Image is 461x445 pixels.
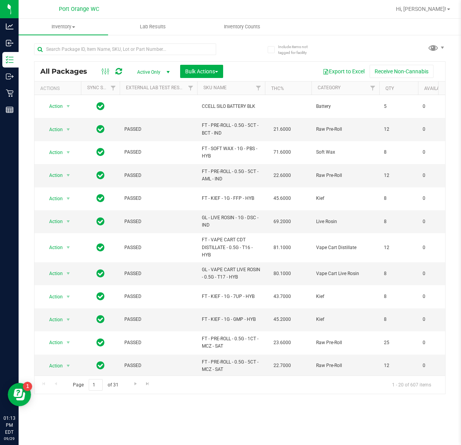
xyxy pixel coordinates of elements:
span: Action [42,268,63,279]
span: 0 [423,362,452,369]
div: Actions [40,86,78,91]
span: PASSED [124,218,193,225]
inline-svg: Retail [6,89,14,97]
span: 71.6000 [270,147,295,158]
span: Soft Wax [316,149,375,156]
span: Action [42,314,63,325]
a: Available [424,86,447,91]
span: 43.7000 [270,291,295,302]
span: Action [42,216,63,227]
a: Sync Status [87,85,117,90]
span: 69.2000 [270,216,295,227]
span: All Packages [40,67,95,76]
span: PASSED [124,293,193,300]
span: Page of 31 [66,379,125,391]
span: 12 [384,126,413,133]
span: In Sync [96,170,105,181]
span: 8 [384,149,413,156]
inline-svg: Reports [6,106,14,114]
span: In Sync [96,124,105,135]
span: FT - KIEF - 1G - FFP - HYB [202,195,260,202]
span: 8 [384,316,413,323]
span: 0 [423,218,452,225]
a: Category [318,85,341,90]
span: 0 [423,103,452,110]
span: 22.6000 [270,170,295,181]
a: SKU Name [203,85,227,90]
inline-svg: Outbound [6,73,14,80]
a: Filter [184,81,197,95]
span: Battery [316,103,375,110]
iframe: Resource center [8,383,31,406]
span: FT - PRE-ROLL - 0.5G - 5CT - MCZ - SAT [202,358,260,373]
span: PASSED [124,149,193,156]
span: 12 [384,362,413,369]
span: Include items not tagged for facility [278,44,317,55]
span: 45.6000 [270,193,295,204]
span: select [64,216,73,227]
a: Qty [385,86,394,91]
span: 8 [384,218,413,225]
span: Action [42,242,63,253]
span: FT - KIEF - 1G - GMP - HYB [202,316,260,323]
span: 8 [384,195,413,202]
span: Action [42,170,63,181]
span: Action [42,291,63,302]
span: 0 [423,195,452,202]
span: Action [42,101,63,112]
span: Action [42,337,63,348]
p: 01:13 PM EDT [3,415,15,436]
a: THC% [271,86,284,91]
span: 0 [423,244,452,251]
span: Lab Results [129,23,176,30]
span: 0 [423,126,452,133]
button: Receive Non-Cannabis [370,65,433,78]
span: 0 [423,293,452,300]
span: PASSED [124,362,193,369]
span: In Sync [96,268,105,279]
span: Action [42,124,63,135]
span: 8 [384,270,413,277]
span: Raw Pre-Roll [316,172,375,179]
span: select [64,337,73,348]
span: Action [42,193,63,204]
span: Live Rosin [316,218,375,225]
span: select [64,193,73,204]
a: Filter [252,81,265,95]
a: Filter [107,81,120,95]
span: select [64,101,73,112]
span: PASSED [124,126,193,133]
span: In Sync [96,147,105,158]
span: 12 [384,244,413,251]
a: Lab Results [108,19,198,35]
span: In Sync [96,291,105,302]
span: In Sync [96,216,105,227]
button: Bulk Actions [180,65,223,78]
span: 0 [423,172,452,179]
a: Filter [366,81,379,95]
span: select [64,314,73,325]
span: 1 - 20 of 607 items [386,379,437,391]
span: 21.6000 [270,124,295,135]
span: CCELL SILO BATTERY BLK [202,103,260,110]
span: 81.1000 [270,242,295,253]
a: External Lab Test Result [126,85,187,90]
span: PASSED [124,172,193,179]
span: Raw Pre-Roll [316,339,375,346]
span: In Sync [96,337,105,348]
span: GL - LIVE ROSIN - 1G - DSC - IND [202,214,260,229]
span: PASSED [124,244,193,251]
span: Bulk Actions [185,68,218,74]
span: 0 [423,339,452,346]
button: Export to Excel [318,65,370,78]
span: 12 [384,172,413,179]
a: Inventory Counts [198,19,287,35]
span: Hi, [PERSON_NAME]! [396,6,446,12]
span: 0 [423,270,452,277]
span: Raw Pre-Roll [316,126,375,133]
span: FT - SOFT WAX - 1G - PBS - HYB [202,145,260,160]
p: 09/29 [3,436,15,442]
span: select [64,242,73,253]
span: Action [42,147,63,158]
